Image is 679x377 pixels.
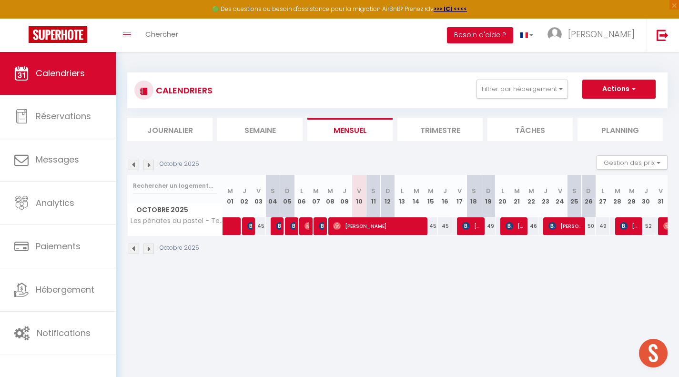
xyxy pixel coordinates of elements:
[586,186,591,195] abbr: D
[639,175,653,217] th: 30
[553,175,567,217] th: 24
[524,175,538,217] th: 22
[659,186,663,195] abbr: V
[506,217,525,235] span: [PERSON_NAME]
[615,186,620,195] abbr: M
[223,175,237,217] th: 01
[37,327,91,339] span: Notifications
[501,186,504,195] abbr: L
[300,186,303,195] abbr: L
[596,217,610,235] div: 49
[544,186,547,195] abbr: J
[548,217,582,235] span: [PERSON_NAME]
[343,186,346,195] abbr: J
[487,118,573,141] li: Tâches
[452,175,466,217] th: 17
[385,186,390,195] abbr: D
[528,186,534,195] abbr: M
[438,217,452,235] div: 45
[36,67,85,79] span: Calendriers
[457,186,462,195] abbr: V
[424,217,438,235] div: 45
[524,217,538,235] div: 46
[567,175,581,217] th: 25
[381,175,395,217] th: 12
[36,284,94,295] span: Hébergement
[337,175,352,217] th: 09
[357,186,361,195] abbr: V
[247,217,252,235] span: [PERSON_NAME]
[625,175,639,217] th: 29
[620,217,639,235] span: [PERSON_NAME]
[443,186,447,195] abbr: J
[323,175,337,217] th: 08
[309,175,323,217] th: 07
[639,217,653,235] div: 52
[276,217,281,235] span: [PERSON_NAME]
[510,175,524,217] th: 21
[145,29,178,39] span: Chercher
[129,217,224,224] span: Les pénates du pastel - Terrasse & Jardin
[366,175,381,217] th: 11
[36,110,91,122] span: Réservations
[466,175,481,217] th: 18
[271,186,275,195] abbr: S
[352,175,366,217] th: 10
[601,186,604,195] abbr: L
[653,175,668,217] th: 31
[538,175,553,217] th: 23
[476,80,568,99] button: Filtrer par hébergement
[227,186,233,195] abbr: M
[29,26,87,43] img: Super Booking
[629,186,635,195] abbr: M
[36,240,81,252] span: Paiements
[256,186,261,195] abbr: V
[160,160,199,169] p: Octobre 2025
[644,186,648,195] abbr: J
[138,19,185,52] a: Chercher
[395,175,409,217] th: 13
[597,155,668,170] button: Gestion des prix
[572,186,577,195] abbr: S
[266,175,280,217] th: 04
[397,118,483,141] li: Trimestre
[280,175,294,217] th: 05
[558,186,562,195] abbr: V
[294,175,309,217] th: 06
[371,186,375,195] abbr: S
[127,118,213,141] li: Journalier
[434,5,467,13] a: >>> ICI <<<<
[582,80,656,99] button: Actions
[578,118,663,141] li: Planning
[307,118,393,141] li: Mensuel
[486,186,491,195] abbr: D
[462,217,481,235] span: [PERSON_NAME]
[319,217,324,235] span: [PERSON_NAME]
[252,175,266,217] th: 03
[243,186,246,195] abbr: J
[290,217,295,235] span: [PERSON_NAME]-Mars
[438,175,452,217] th: 16
[327,186,333,195] abbr: M
[547,27,562,41] img: ...
[414,186,419,195] abbr: M
[581,175,596,217] th: 26
[401,186,404,195] abbr: L
[424,175,438,217] th: 15
[481,175,495,217] th: 19
[481,217,495,235] div: 49
[610,175,624,217] th: 28
[237,175,252,217] th: 02
[36,153,79,165] span: Messages
[333,217,424,235] span: [PERSON_NAME]
[313,186,319,195] abbr: M
[596,175,610,217] th: 27
[447,27,513,43] button: Besoin d'aide ?
[581,217,596,235] div: 50
[160,244,199,253] p: Octobre 2025
[657,29,669,41] img: logout
[514,186,520,195] abbr: M
[428,186,434,195] abbr: M
[472,186,476,195] abbr: S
